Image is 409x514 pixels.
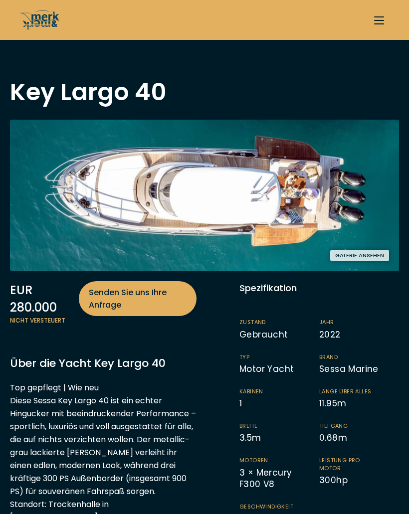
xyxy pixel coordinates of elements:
h3: Über die Yacht Key Largo 40 [10,355,197,371]
li: Motor Yacht [239,353,319,375]
span: Leistung pro Motor [319,457,379,472]
li: 0.68 m [319,422,399,444]
a: Senden Sie uns Ihre Anfrage [79,281,197,316]
li: 300 hp [319,457,399,491]
h1: Key Largo 40 [10,80,167,105]
span: Motoren [239,457,299,464]
span: Nicht versteuert [10,316,197,325]
img: Merk&Merk [10,120,399,271]
button: Galerie ansehen [330,250,389,261]
span: Zustand [239,319,299,326]
li: 3 × Mercury F300 V8 [239,457,319,491]
li: 3.5 m [239,422,319,444]
span: Breite [239,422,299,430]
li: 11.95 m [319,388,399,410]
span: Kabinen [239,388,299,395]
span: Senden Sie uns Ihre Anfrage [89,286,187,311]
span: Jahr [319,319,379,326]
li: Gebraucht [239,319,319,341]
span: Tiefgang [319,422,379,430]
div: Spezifikation [239,281,399,295]
span: Brand [319,353,379,361]
span: Geschwindigkeit [239,503,299,511]
div: EUR 280.000 [10,281,197,316]
li: Sessa Marine [319,353,399,375]
li: 1 [239,388,319,410]
span: Länge über Alles [319,388,379,395]
li: 2022 [319,319,399,341]
span: Typ [239,353,299,361]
